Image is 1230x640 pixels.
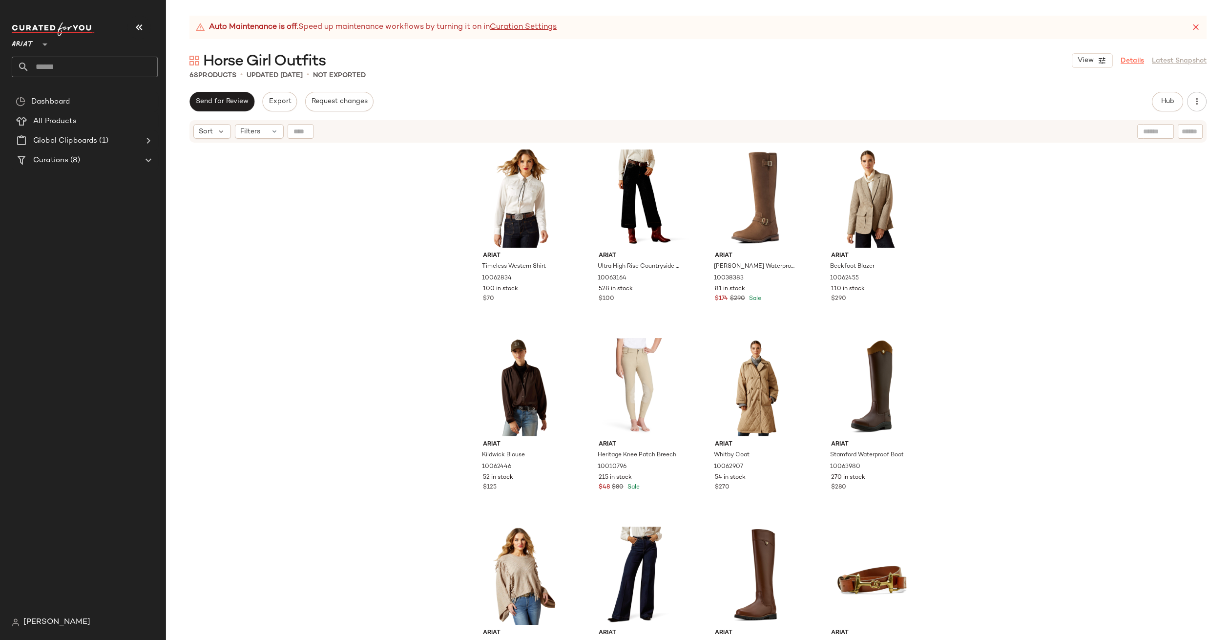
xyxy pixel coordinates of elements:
span: Stamford Waterproof Boot [830,451,903,460]
span: [PERSON_NAME] Waterproof Boot [714,262,796,271]
button: Send for Review [189,92,254,111]
img: 10062834_front.jpg [475,149,573,248]
button: View [1072,53,1113,68]
button: Hub [1152,92,1183,111]
img: 10062907_front.jpg [707,338,805,436]
a: Details [1121,56,1144,66]
span: • [307,69,309,81]
span: 10062907 [714,463,743,471]
img: 10061135_3-4_front.jpg [707,526,805,625]
span: [PERSON_NAME] [23,617,90,628]
span: (8) [68,155,80,166]
span: Dashboard [31,96,70,107]
img: svg%3e [16,97,25,107]
span: $48 [599,483,610,492]
span: 10010796 [598,463,626,471]
a: Curation Settings [490,21,557,33]
strong: Auto Maintenance is off. [209,21,298,33]
span: Sale [625,484,640,491]
span: Kildwick Blouse [482,451,525,460]
span: 528 in stock [599,285,633,294]
span: $290 [831,295,846,303]
span: Ariat [715,629,797,638]
span: 54 in stock [715,473,746,482]
img: 10065877_front.jpg [591,526,689,625]
span: Hub [1161,98,1174,106]
img: 10063980_3-4_front.jpg [823,338,921,436]
span: 10063980 [830,463,860,471]
span: 215 in stock [599,473,632,482]
span: Ariat [483,440,565,449]
button: Request changes [305,92,374,111]
img: 10063164_front.jpg [591,149,689,248]
span: Curations [33,155,68,166]
img: cfy_white_logo.C9jOOHJF.svg [12,22,95,36]
span: $70 [483,295,494,303]
span: Ariat [599,629,681,638]
span: 10063164 [598,274,626,283]
img: 10062446_front.jpg [475,338,573,436]
div: Products [189,70,236,81]
span: Horse Girl Outfits [203,52,326,71]
p: updated [DATE] [247,70,303,81]
span: Filters [240,127,260,137]
img: 10038383_3-4_front.jpg [707,149,805,248]
span: • [240,69,243,81]
span: 81 in stock [715,285,745,294]
span: Ariat [483,629,565,638]
span: View [1077,57,1094,64]
span: Sort [199,127,213,137]
span: Ariat [12,33,33,51]
span: $280 [831,483,846,492]
span: Beckfoot Blazer [830,262,874,271]
span: Whitby Coat [714,451,750,460]
span: Heritage Knee Patch Breech [598,451,676,460]
span: Ariat [599,440,681,449]
span: Sale [747,296,761,302]
span: 270 in stock [831,473,865,482]
span: 10038383 [714,274,744,283]
span: Ariat [483,252,565,260]
span: 68 [189,72,198,79]
span: Send for Review [195,98,249,106]
div: Speed up maintenance workflows by turning it on in [195,21,557,33]
p: Not Exported [313,70,366,81]
img: 10062455_front.jpg [823,149,921,248]
img: 10053861_front.jpg [823,526,921,625]
img: 10010796_front.jpg [591,338,689,436]
span: 100 in stock [483,285,518,294]
span: Ultra High Rise Countryside Wide Leg [PERSON_NAME] [598,262,680,271]
span: Ariat [831,629,913,638]
span: 110 in stock [831,285,864,294]
img: svg%3e [12,619,20,626]
span: $290 [730,295,745,303]
span: All Products [33,116,77,127]
span: Ariat [715,252,797,260]
span: Ariat [831,252,913,260]
img: 10065948_front.jpg [475,526,573,625]
span: $270 [715,483,730,492]
span: Request changes [311,98,368,106]
span: (1) [97,135,108,147]
img: svg%3e [189,56,199,65]
span: Ariat [599,252,681,260]
span: Export [268,98,291,106]
span: 52 in stock [483,473,513,482]
button: Export [262,92,297,111]
span: $125 [483,483,497,492]
span: 10062455 [830,274,858,283]
span: 10062446 [482,463,511,471]
span: Ariat [831,440,913,449]
span: $174 [715,295,728,303]
span: 10062834 [482,274,512,283]
span: Ariat [715,440,797,449]
span: $100 [599,295,614,303]
span: Global Clipboards [33,135,97,147]
span: $80 [612,483,624,492]
span: Timeless Western Shirt [482,262,546,271]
